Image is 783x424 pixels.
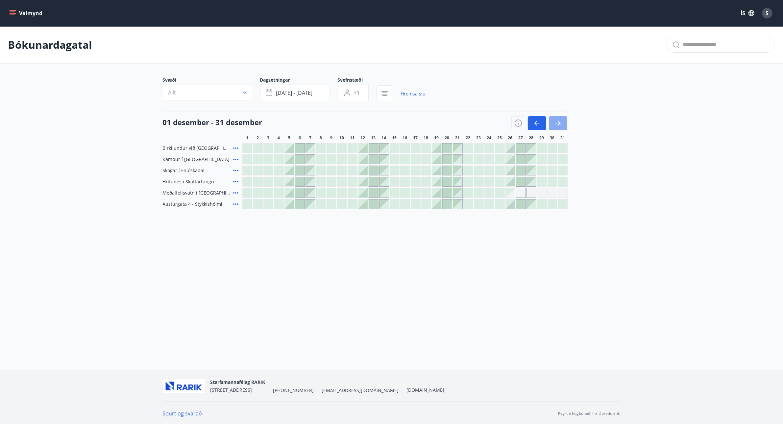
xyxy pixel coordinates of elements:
[407,387,445,393] a: [DOMAIN_NAME]
[548,188,557,198] div: Gráir dagar eru ekki bókanlegir
[354,89,360,96] span: +1
[371,135,376,141] span: 13
[529,135,534,141] span: 28
[267,135,269,141] span: 3
[309,135,311,141] span: 7
[320,135,322,141] span: 8
[737,7,758,19] button: ÍS
[403,135,407,141] span: 16
[163,167,205,174] span: Skógar í Fnjóskadal
[210,387,252,393] span: [STREET_ADDRESS]
[392,135,397,141] span: 15
[168,89,176,96] span: Allt
[350,135,355,141] span: 11
[163,410,202,417] a: Spurt og svarað
[338,85,369,101] button: +1
[537,188,547,198] div: Gráir dagar eru ekki bókanlegir
[516,188,526,198] div: Gráir dagar eru ekki bókanlegir
[519,135,523,141] span: 27
[163,77,260,85] span: Svæði
[558,411,621,416] p: Keyrt á hugbúnaði frá Dorado ehf.
[466,135,471,141] span: 22
[505,188,515,198] div: Gráir dagar eru ekki bókanlegir
[759,5,775,21] button: S
[413,135,418,141] span: 17
[163,178,214,185] span: Hrífunes í Skaftártungu
[288,135,290,141] span: 5
[540,135,544,141] span: 29
[163,145,231,151] span: Birkilundur við [GEOGRAPHIC_DATA]
[163,379,205,393] img: ZmrgJ79bX6zJLXUGuSjrUVyxXxBt3QcBuEz7Nz1t.png
[8,38,92,52] p: Bókunardagatal
[338,77,377,85] span: Svefnstæði
[401,87,426,101] a: Hreinsa síu
[163,85,252,100] button: Allt
[508,135,513,141] span: 26
[340,135,344,141] span: 10
[498,135,502,141] span: 25
[434,135,439,141] span: 19
[382,135,386,141] span: 14
[260,85,330,101] button: [DATE] - [DATE]
[257,135,259,141] span: 2
[260,77,338,85] span: Dagsetningar
[455,135,460,141] span: 21
[526,188,536,198] div: Gráir dagar eru ekki bókanlegir
[163,117,262,127] h4: 01 desember - 31 desember
[278,135,280,141] span: 4
[558,188,568,198] div: Gráir dagar eru ekki bókanlegir
[163,201,223,207] span: Austurgata 4 - Stykkishólmi
[322,387,399,394] span: [EMAIL_ADDRESS][DOMAIN_NAME]
[424,135,428,141] span: 18
[299,135,301,141] span: 6
[330,135,332,141] span: 9
[361,135,365,141] span: 12
[273,387,314,394] span: [PHONE_NUMBER]
[445,135,450,141] span: 20
[163,156,230,163] span: Kambur í [GEOGRAPHIC_DATA]
[766,10,769,17] span: S
[276,89,313,96] span: [DATE] - [DATE]
[487,135,492,141] span: 24
[163,190,231,196] span: Meðalfellsvatn í [GEOGRAPHIC_DATA]
[210,379,265,385] span: Starfsmannafélag RARIK
[477,135,481,141] span: 23
[8,7,45,19] button: menu
[246,135,248,141] span: 1
[561,135,565,141] span: 31
[550,135,555,141] span: 30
